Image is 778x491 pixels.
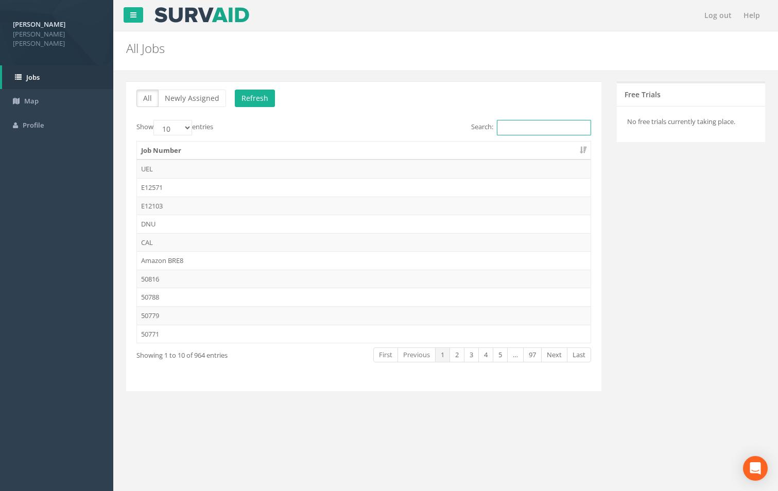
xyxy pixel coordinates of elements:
a: [PERSON_NAME] [PERSON_NAME] [PERSON_NAME] [13,17,100,48]
td: 50788 [137,288,591,306]
a: Jobs [2,65,113,90]
h5: Free Trials [625,91,661,98]
th: Job Number: activate to sort column ascending [137,142,591,160]
a: 4 [478,347,493,362]
td: DNU [137,215,591,233]
h2: All Jobs [126,42,656,55]
button: Newly Assigned [158,90,226,107]
td: E12103 [137,197,591,215]
td: UEL [137,160,591,178]
div: Showing 1 to 10 of 964 entries [136,346,317,360]
a: 1 [435,347,450,362]
a: 2 [449,347,464,362]
a: Previous [397,347,436,362]
a: Next [541,347,567,362]
label: Search: [471,120,591,135]
td: 50771 [137,325,591,343]
span: [PERSON_NAME] [PERSON_NAME] [13,29,100,48]
button: All [136,90,159,107]
button: Refresh [235,90,275,107]
a: Last [567,347,591,362]
a: 5 [493,347,508,362]
a: First [373,347,398,362]
td: 50816 [137,270,591,288]
span: Jobs [26,73,40,82]
div: Open Intercom Messenger [743,456,768,481]
td: 50779 [137,306,591,325]
a: 3 [464,347,479,362]
td: CAL [137,233,591,252]
a: … [507,347,524,362]
label: Show entries [136,120,213,135]
td: Amazon BRE8 [137,251,591,270]
td: E12571 [137,178,591,197]
span: Map [24,96,39,106]
input: Search: [497,120,591,135]
strong: [PERSON_NAME] [13,20,65,29]
a: 97 [523,347,542,362]
select: Showentries [153,120,192,135]
span: Profile [23,120,44,130]
p: No free trials currently taking place. [627,117,755,127]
